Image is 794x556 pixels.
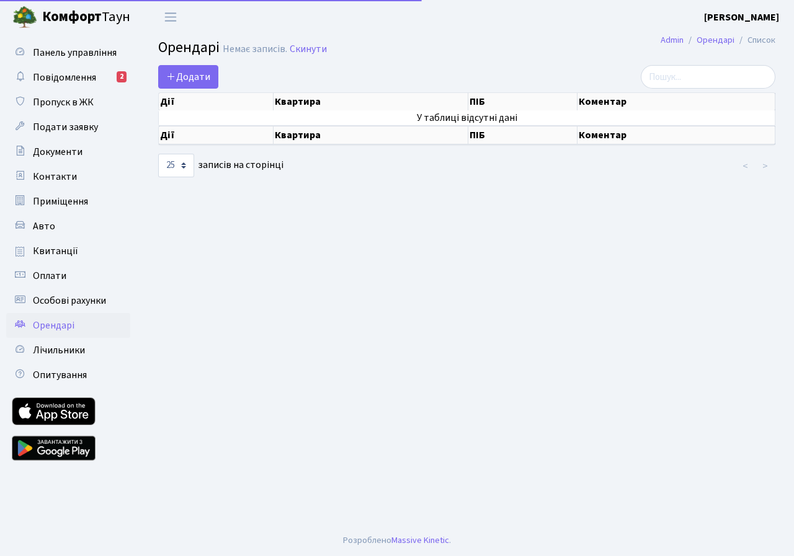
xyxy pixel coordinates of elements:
[6,288,130,313] a: Особові рахунки
[661,33,684,46] a: Admin
[158,154,283,177] label: записів на сторінці
[33,95,94,109] span: Пропуск в ЖК
[6,263,130,288] a: Оплати
[33,319,74,332] span: Орендарі
[468,93,578,110] th: ПІБ
[274,93,468,110] th: Квартира
[33,170,77,183] span: Контакти
[290,43,327,55] a: Скинути
[33,244,78,258] span: Квитанції
[734,33,775,47] li: Список
[6,139,130,164] a: Документи
[158,65,218,89] a: Додати
[6,313,130,338] a: Орендарі
[6,90,130,115] a: Пропуск в ЖК
[158,37,220,58] span: Орендарі
[6,164,130,189] a: Контакти
[33,368,87,382] span: Опитування
[12,5,37,30] img: logo.png
[33,46,117,60] span: Панель управління
[166,70,210,84] span: Додати
[6,189,130,214] a: Приміщення
[6,338,130,363] a: Лічильники
[578,93,775,110] th: Коментар
[274,126,468,144] th: Квартира
[42,7,130,28] span: Таун
[697,33,734,46] a: Орендарі
[33,195,88,208] span: Приміщення
[6,239,130,263] a: Квитанції
[33,145,83,159] span: Документи
[642,27,794,53] nav: breadcrumb
[578,126,775,144] th: Коментар
[33,269,66,283] span: Оплати
[158,154,194,177] select: записів на сторінці
[42,7,102,27] b: Комфорт
[223,43,287,55] div: Немає записів.
[704,11,779,24] b: [PERSON_NAME]
[6,115,130,139] a: Подати заявку
[6,214,130,239] a: Авто
[159,93,274,110] th: Дії
[6,40,130,65] a: Панель управління
[117,71,127,82] div: 2
[155,7,186,27] button: Переключити навігацію
[468,126,578,144] th: ПІБ
[6,65,130,90] a: Повідомлення2
[641,65,775,89] input: Пошук...
[704,10,779,25] a: [PERSON_NAME]
[391,534,449,547] a: Massive Kinetic
[343,534,451,547] div: Розроблено .
[33,294,106,307] span: Особові рахунки
[6,363,130,387] a: Опитування
[33,120,98,134] span: Подати заявку
[159,110,775,125] td: У таблиці відсутні дані
[159,126,274,144] th: Дії
[33,343,85,357] span: Лічильники
[33,71,96,84] span: Повідомлення
[33,219,55,233] span: Авто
